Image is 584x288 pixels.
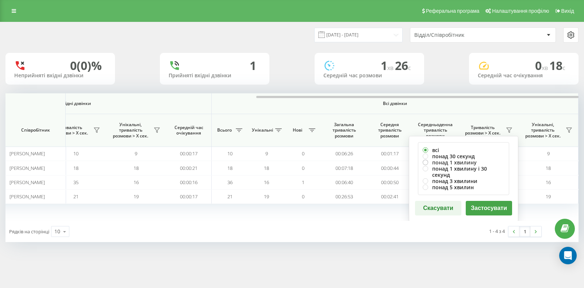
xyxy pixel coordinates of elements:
[367,190,412,204] td: 00:02:41
[321,175,367,190] td: 00:06:40
[12,127,59,133] span: Співробітник
[166,161,212,175] td: 00:00:21
[265,150,268,157] span: 9
[134,193,139,200] span: 19
[381,58,395,73] span: 1
[423,159,504,166] label: понад 1 хвилину
[70,59,102,73] div: 0 (0)%
[227,179,233,186] span: 36
[166,190,212,204] td: 00:00:17
[250,59,256,73] div: 1
[423,178,504,184] label: понад 3 хвилини
[535,58,549,73] span: 0
[9,193,45,200] span: [PERSON_NAME]
[387,64,395,72] span: хв
[559,247,577,264] div: Open Intercom Messenger
[288,127,307,133] span: Нові
[466,201,512,215] button: Застосувати
[542,64,549,72] span: хв
[166,147,212,161] td: 00:00:17
[14,73,106,79] div: Неприйняті вхідні дзвінки
[367,175,412,190] td: 00:00:50
[172,125,206,136] span: Середній час очікування
[546,179,551,186] span: 16
[367,147,412,161] td: 00:01:17
[321,161,367,175] td: 00:07:18
[372,122,407,139] span: Середня тривалість розмови
[426,8,480,14] span: Реферальна програма
[49,125,91,136] span: Тривалість розмови > Х сек.
[73,193,78,200] span: 21
[73,150,78,157] span: 10
[73,179,78,186] span: 35
[134,165,139,171] span: 18
[547,150,550,157] span: 9
[9,150,45,157] span: [PERSON_NAME]
[215,127,234,133] span: Всього
[109,122,151,139] span: Унікальні, тривалість розмови > Х сек.
[321,147,367,161] td: 00:06:26
[415,201,461,215] button: Скасувати
[546,193,551,200] span: 19
[492,8,549,14] span: Налаштування профілю
[302,193,304,200] span: 0
[418,122,453,139] span: Середньоденна тривалість розмови
[264,179,269,186] span: 16
[264,165,269,171] span: 18
[522,122,564,139] span: Унікальні, тривалість розмови > Х сек.
[54,228,60,235] div: 10
[489,227,505,235] div: 1 - 4 з 4
[561,8,574,14] span: Вихід
[408,64,411,72] span: c
[519,226,530,237] a: 1
[423,147,504,153] label: всі
[166,175,212,190] td: 00:00:16
[549,58,565,73] span: 18
[414,32,502,38] div: Відділ/Співробітник
[478,73,570,79] div: Середній час очікування
[9,165,45,171] span: [PERSON_NAME]
[134,179,139,186] span: 16
[321,190,367,204] td: 00:26:53
[302,165,304,171] span: 0
[135,150,137,157] span: 9
[252,127,273,133] span: Унікальні
[233,101,557,106] span: Всі дзвінки
[169,73,261,79] div: Прийняті вхідні дзвінки
[423,153,504,159] label: понад 30 секунд
[9,228,49,235] span: Рядків на сторінці
[302,179,304,186] span: 1
[562,64,565,72] span: c
[227,150,233,157] span: 10
[423,184,504,190] label: понад 5 хвилин
[227,165,233,171] span: 18
[546,165,551,171] span: 18
[462,125,504,136] span: Тривалість розмови > Х сек.
[327,122,361,139] span: Загальна тривалість розмови
[73,165,78,171] span: 18
[395,58,411,73] span: 26
[9,179,45,186] span: [PERSON_NAME]
[323,73,415,79] div: Середній час розмови
[227,193,233,200] span: 21
[264,193,269,200] span: 19
[423,166,504,178] label: понад 1 хвилину і 30 секунд
[367,161,412,175] td: 00:00:44
[302,150,304,157] span: 0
